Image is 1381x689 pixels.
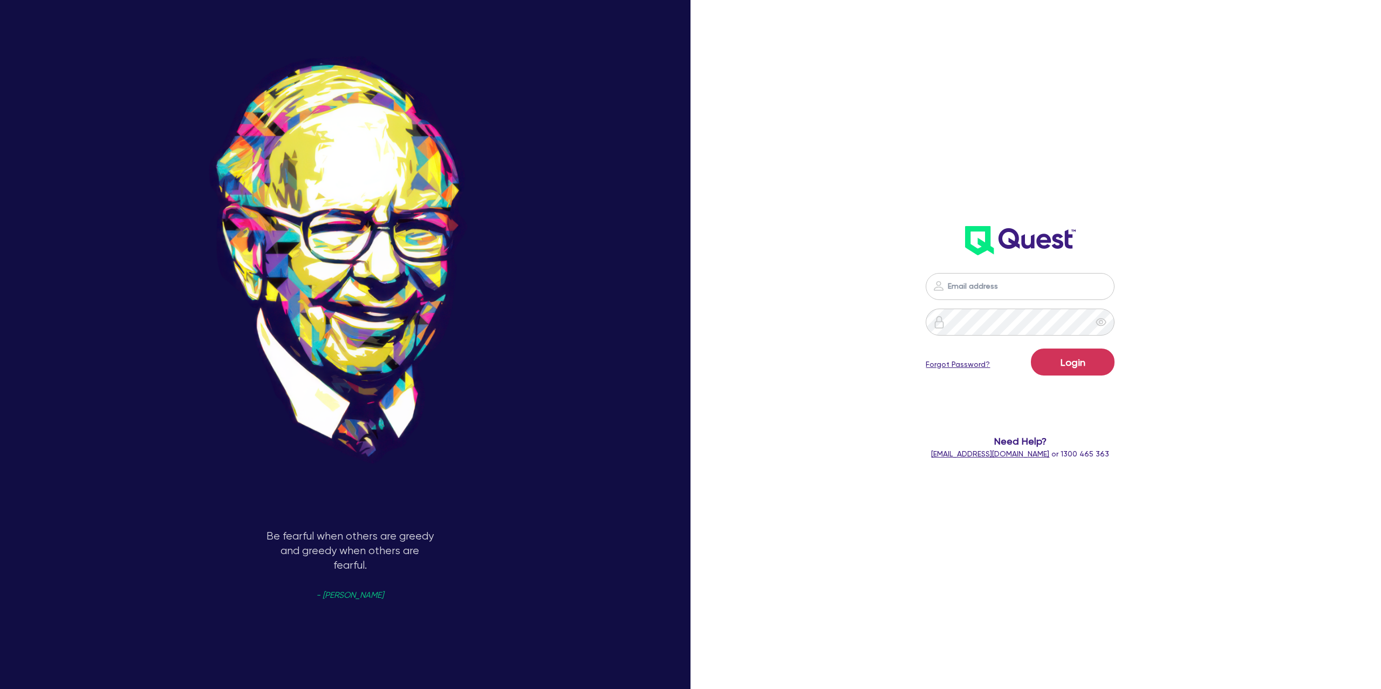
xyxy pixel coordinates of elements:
[1031,349,1115,376] button: Login
[926,273,1115,300] input: Email address
[931,449,1109,458] span: or 1300 465 363
[931,449,1049,458] a: [EMAIL_ADDRESS][DOMAIN_NAME]
[316,591,384,599] span: - [PERSON_NAME]
[932,279,945,292] img: icon-password
[829,434,1212,448] span: Need Help?
[926,359,990,370] a: Forgot Password?
[933,316,946,329] img: icon-password
[965,226,1076,255] img: wH2k97JdezQIQAAAABJRU5ErkJggg==
[1096,317,1106,328] span: eye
